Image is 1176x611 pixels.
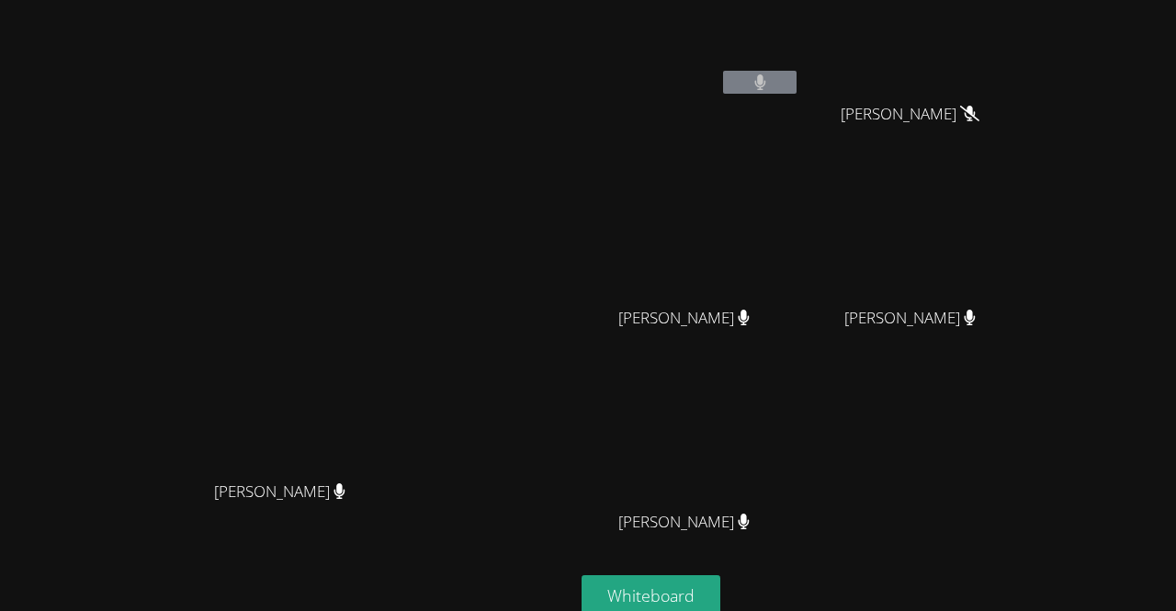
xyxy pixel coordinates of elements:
[618,509,750,536] span: [PERSON_NAME]
[844,305,976,332] span: [PERSON_NAME]
[214,479,345,505] span: [PERSON_NAME]
[841,101,979,128] span: [PERSON_NAME]
[618,305,750,332] span: [PERSON_NAME]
